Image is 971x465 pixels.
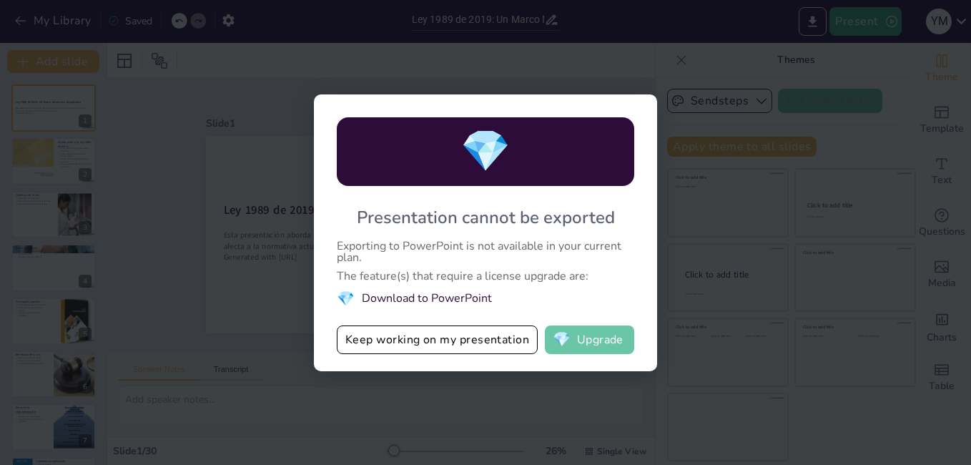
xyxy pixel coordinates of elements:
[337,270,634,282] div: The feature(s) that require a license upgrade are:
[337,325,538,354] button: Keep working on my presentation
[337,289,634,308] li: Download to PowerPoint
[553,333,571,347] span: diamond
[357,206,615,229] div: Presentation cannot be exported
[545,325,634,354] button: diamondUpgrade
[337,289,355,308] span: diamond
[460,124,511,179] span: diamond
[337,240,634,263] div: Exporting to PowerPoint is not available in your current plan.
